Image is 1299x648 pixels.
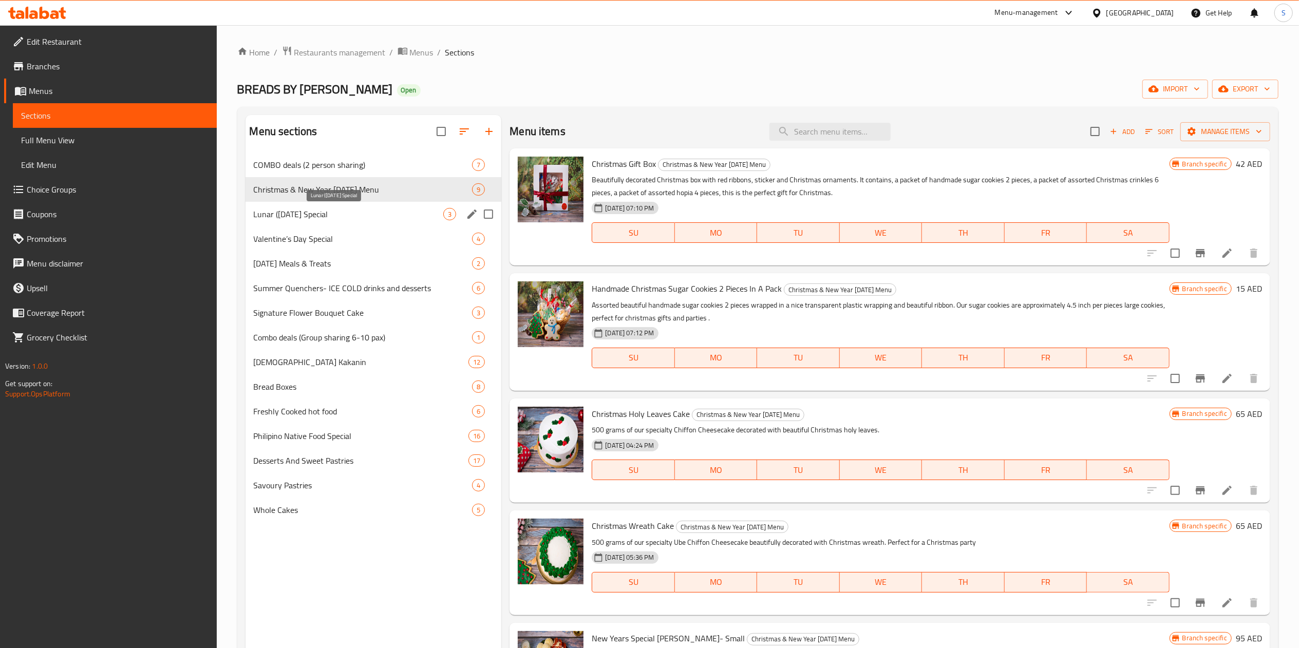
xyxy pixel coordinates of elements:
div: items [472,331,485,344]
span: Sections [21,109,209,122]
span: SA [1091,350,1165,365]
span: Christmas Holy Leaves Cake [592,406,690,422]
a: Edit Menu [13,153,217,177]
span: Upsell [27,282,209,294]
nav: Menu sections [246,148,502,526]
span: Branches [27,60,209,72]
a: Grocery Checklist [4,325,217,350]
span: 1 [473,333,484,342]
div: Signature Flower Bouquet Cake3 [246,300,502,325]
span: Sort items [1139,124,1180,140]
span: 4 [473,234,484,244]
span: TU [761,350,836,365]
button: Sort [1143,124,1176,140]
div: items [472,405,485,417]
div: Freshly Cooked hot food6 [246,399,502,424]
span: TH [926,575,1001,589]
span: Select section [1084,121,1106,142]
span: SU [596,225,670,240]
span: MO [679,225,754,240]
li: / [274,46,278,59]
h6: 42 AED [1236,157,1262,171]
span: Add [1108,126,1136,138]
span: SU [596,350,670,365]
button: Manage items [1180,122,1270,141]
span: 12 [469,357,484,367]
button: TU [757,460,840,480]
img: Handmade Christmas Sugar Cookies 2 Pieces In A Pack [518,281,583,347]
button: TH [922,572,1005,593]
div: items [468,454,485,467]
p: 500 grams of our specialty Ube Chiffon Cheesecake beautifully decorated with Christmas wreath. Pe... [592,536,1169,549]
h6: 65 AED [1236,519,1262,533]
span: Sections [445,46,475,59]
button: FR [1005,572,1087,593]
span: SU [596,575,670,589]
button: TU [757,572,840,593]
a: Branches [4,54,217,79]
button: edit [464,206,480,222]
span: SU [596,463,670,478]
input: search [769,123,891,141]
span: 9 [473,185,484,195]
div: items [472,233,485,245]
button: FR [1005,460,1087,480]
span: Christmas & New Year [DATE] Menu [254,183,473,196]
a: Edit menu item [1221,484,1233,497]
span: Add item [1106,124,1139,140]
span: Promotions [27,233,209,245]
button: Branch-specific-item [1188,366,1213,391]
span: SA [1091,575,1165,589]
span: Christmas Gift Box [592,156,656,171]
span: TH [926,463,1001,478]
div: Menu-management [995,7,1058,19]
div: items [472,257,485,270]
div: items [472,159,485,171]
div: Christmas & New Year 2025 Menu [784,283,896,296]
span: Summer Quenchers- ICE COLD drinks and desserts [254,282,473,294]
h2: Menu items [510,124,566,139]
button: export [1212,80,1278,99]
span: 6 [473,407,484,416]
span: Desserts And Sweet Pastries [254,454,469,467]
span: Christmas Wreath Cake [592,518,674,533]
span: SA [1091,225,1165,240]
img: Christmas Gift Box [518,157,583,222]
div: [DATE] Meals & Treats2 [246,251,502,276]
div: Savoury Pastries [254,479,473,491]
span: Handmade Christmas Sugar Cookies 2 Pieces In A Pack [592,281,782,296]
button: MO [675,222,758,243]
div: Combo deals (Group sharing 6-10 pax)1 [246,325,502,350]
span: Philipino Native Food Special [254,430,469,442]
span: Valentine’s Day Special [254,233,473,245]
span: Christmas & New Year [DATE] Menu [658,159,770,170]
nav: breadcrumb [237,46,1278,59]
span: Christmas & New Year [DATE] Menu [747,633,859,645]
div: items [468,356,485,368]
a: Coupons [4,202,217,226]
span: SA [1091,463,1165,478]
button: delete [1241,241,1266,265]
a: Menus [398,46,434,59]
p: Beautifully decorated Christmas box with red ribbons, sticker and Christmas ornaments. It contain... [592,174,1169,199]
img: Christmas Holy Leaves Cake [518,407,583,472]
span: FR [1009,575,1083,589]
button: SA [1087,460,1170,480]
span: WE [844,463,918,478]
button: TH [922,460,1005,480]
a: Upsell [4,276,217,300]
span: [DATE] Meals & Treats [254,257,473,270]
span: 7 [473,160,484,170]
span: Manage items [1189,125,1262,138]
span: Christmas & New Year [DATE] Menu [676,521,788,533]
span: Choice Groups [27,183,209,196]
li: / [438,46,441,59]
button: WE [840,572,923,593]
span: 16 [469,431,484,441]
span: Select to update [1164,242,1186,264]
span: BREADS BY [PERSON_NAME] [237,78,393,101]
a: Restaurants management [282,46,386,59]
span: Select to update [1164,480,1186,501]
a: Promotions [4,226,217,251]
